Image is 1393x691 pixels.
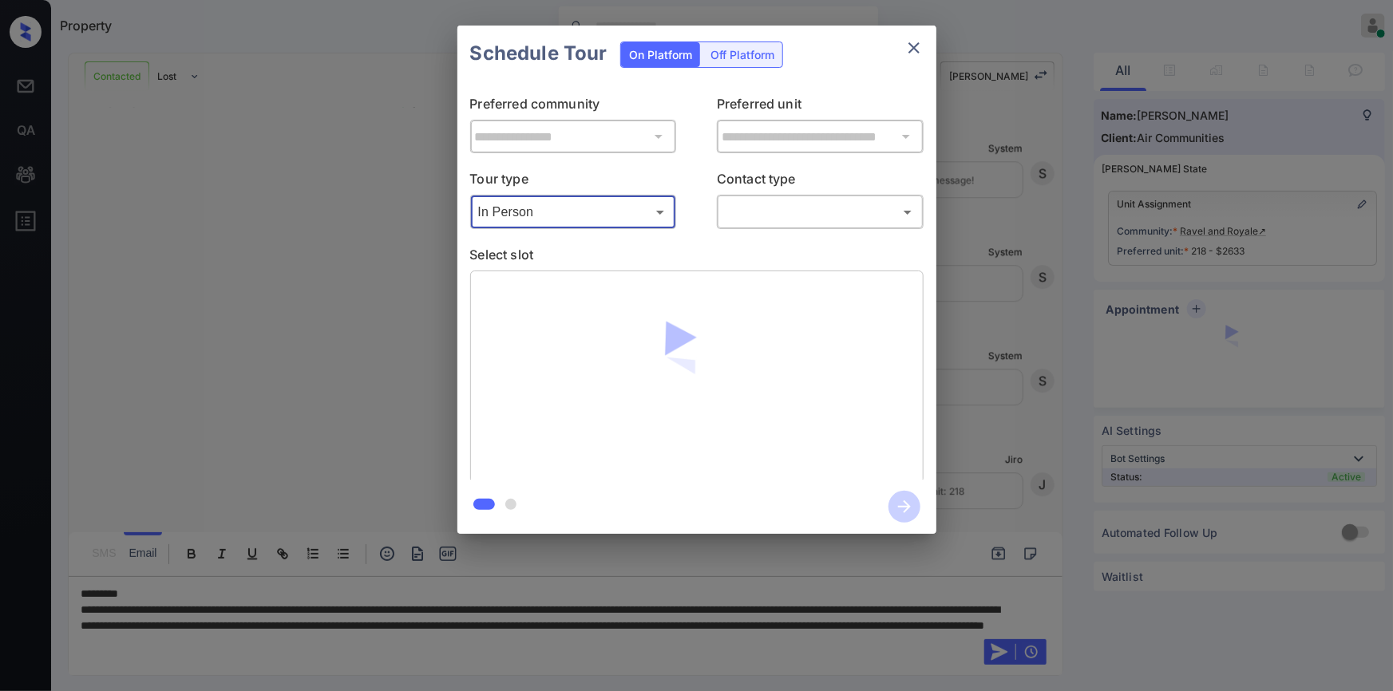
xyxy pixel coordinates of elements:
[474,199,673,225] div: In Person
[603,283,790,471] img: loaderv1.7921fd1ed0a854f04152.gif
[621,42,700,67] div: On Platform
[879,486,930,527] button: btn-next
[470,169,677,195] p: Tour type
[470,245,924,270] p: Select slot
[470,94,677,120] p: Preferred community
[717,169,924,195] p: Contact type
[702,42,782,67] div: Off Platform
[457,26,620,81] h2: Schedule Tour
[717,94,924,120] p: Preferred unit
[898,32,930,64] button: close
